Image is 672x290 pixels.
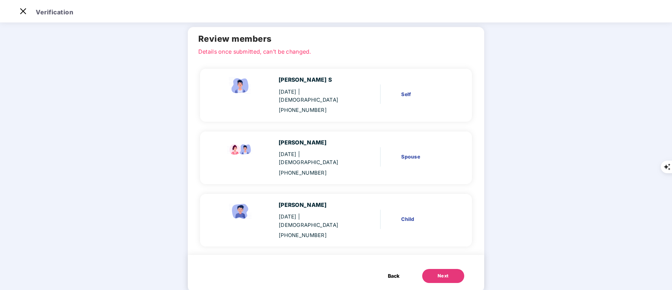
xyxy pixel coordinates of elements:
div: [DATE] [279,88,352,104]
span: Back [388,272,399,280]
h2: Review members [198,32,474,45]
div: [PERSON_NAME] [279,201,352,210]
img: svg+xml;base64,PHN2ZyBpZD0iQ2hpbGRfbWFsZV9pY29uIiB4bWxucz0iaHR0cDovL3d3dy53My5vcmcvMjAwMC9zdmciIH... [226,201,254,221]
div: [PHONE_NUMBER] [279,106,352,114]
button: Next [422,269,464,283]
div: [DATE] [279,150,352,167]
img: svg+xml;base64,PHN2ZyB4bWxucz0iaHR0cDovL3d3dy53My5vcmcvMjAwMC9zdmciIHdpZHRoPSI5Ny44OTciIGhlaWdodD... [226,139,254,158]
div: [PHONE_NUMBER] [279,231,352,240]
div: [PHONE_NUMBER] [279,169,352,177]
div: Child [401,215,450,223]
img: svg+xml;base64,PHN2ZyBpZD0iRW1wbG95ZWVfbWFsZSIgeG1sbnM9Imh0dHA6Ly93d3cudzMub3JnLzIwMDAvc3ZnIiB3aW... [226,76,254,95]
div: [DATE] [279,213,352,229]
span: | [DEMOGRAPHIC_DATA] [279,214,338,228]
button: Back [381,269,406,283]
div: [PERSON_NAME] S [279,76,352,85]
div: Self [401,90,450,98]
p: Details once submitted, can’t be changed. [198,47,474,54]
div: [PERSON_NAME] [279,139,352,147]
div: Spouse [401,153,450,161]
